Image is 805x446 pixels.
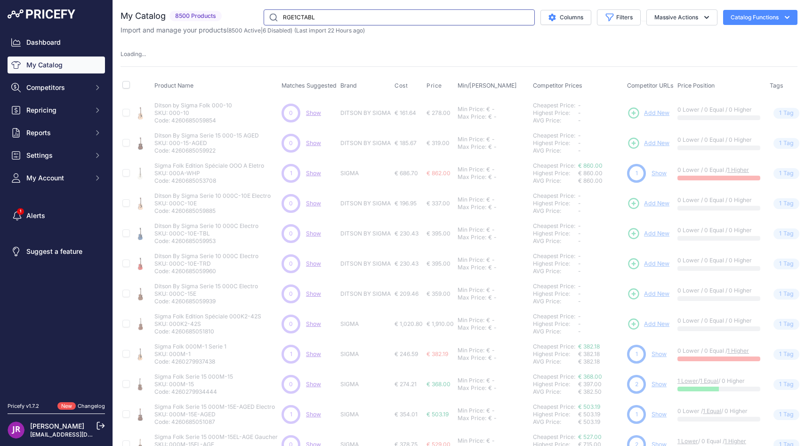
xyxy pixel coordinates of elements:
[486,226,490,234] div: €
[289,229,293,238] span: 0
[154,222,258,230] p: Ditson By Sigma Serie 10 000C Electro
[492,113,497,121] div: -
[533,82,582,89] span: Competitor Prices
[340,320,391,328] p: SIGMA
[723,10,797,25] button: Catalog Functions
[488,234,492,241] div: €
[458,354,486,362] div: Max Price:
[492,143,497,151] div: -
[578,283,581,290] span: -
[306,109,321,116] a: Show
[154,147,259,154] p: Code: 4260685059922
[700,377,718,384] a: 1 Equal
[340,200,391,207] p: DITSON BY SIGMA
[488,264,492,271] div: €
[490,256,495,264] div: -
[427,82,442,89] span: Price
[773,108,799,119] span: Tag
[490,196,495,203] div: -
[578,200,581,207] span: -
[578,162,603,169] a: € 860.00
[458,105,484,113] div: Min Price:
[154,328,261,335] p: Code: 4260685051810
[8,124,105,141] button: Reports
[154,177,264,185] p: Code: 4260685053708
[154,298,258,305] p: Code: 4260685059939
[340,109,391,117] p: DITSON BY SIGMA
[533,283,575,290] a: Cheapest Price:
[458,264,486,271] div: Max Price:
[154,82,193,89] span: Product Name
[289,320,293,328] span: 0
[306,200,321,207] a: Show
[154,268,258,275] p: Code: 4260685059960
[677,227,760,234] p: 0 Lower / 0 Equal / 0 Higher
[154,132,259,139] p: Ditson By Sigma Serie 15 000-15 AGED
[490,136,495,143] div: -
[306,350,321,357] span: Show
[154,102,232,109] p: Ditson by Sigma Folk 000-10
[488,113,492,121] div: €
[486,166,490,173] div: €
[533,237,578,245] div: AVG Price:
[394,139,417,146] span: € 185.67
[289,259,293,268] span: 0
[289,290,293,298] span: 0
[306,320,321,327] a: Show
[578,290,581,297] span: -
[427,139,450,146] span: € 319.00
[8,57,105,73] a: My Catalog
[154,358,226,365] p: Code: 4260279937438
[8,79,105,96] button: Competitors
[677,257,760,264] p: 0 Lower / 0 Equal / 0 Higher
[458,136,484,143] div: Min Price:
[578,177,623,185] div: € 860.00
[154,343,226,350] p: Sigma Folk 000M-1 Serie 1
[578,373,602,380] a: € 368.00
[394,260,419,267] span: € 230.43
[427,320,454,327] span: € 1,910.00
[154,313,261,320] p: Sigma Folk Edition Spéciale 000K2-42S
[533,373,575,380] a: Cheapest Price:
[644,290,669,299] span: Add New
[486,196,490,203] div: €
[8,34,105,391] nav: Sidebar
[226,27,292,34] span: ( | )
[394,290,419,297] span: € 209.46
[26,151,88,160] span: Settings
[492,294,497,301] div: -
[306,139,321,146] a: Show
[627,106,669,120] a: Add New
[533,350,578,358] div: Highest Price:
[533,358,578,365] div: AVG Price:
[578,313,581,320] span: -
[306,170,321,177] a: Show
[644,109,669,118] span: Add New
[677,347,760,355] p: 0 Lower / 0 Equal /
[488,173,492,181] div: €
[154,350,226,358] p: SKU: 000M-1
[458,166,484,173] div: Min Price:
[533,109,578,117] div: Highest Price:
[78,403,105,409] a: Changelog
[154,117,232,124] p: Code: 4260685059854
[703,407,721,414] a: 1 Equal
[458,316,484,324] div: Min Price:
[340,82,357,89] span: Brand
[486,136,490,143] div: €
[458,113,486,121] div: Max Price:
[578,252,581,259] span: -
[627,227,669,240] a: Add New
[340,290,391,298] p: DITSON BY SIGMA
[306,260,321,267] span: Show
[394,170,418,177] span: € 686.70
[458,324,486,332] div: Max Price:
[677,287,760,294] p: 0 Lower / 0 Equal / 0 Higher
[26,173,88,183] span: My Account
[394,200,417,207] span: € 196.95
[578,207,581,214] span: -
[458,203,486,211] div: Max Price:
[488,294,492,301] div: €
[773,349,799,360] span: Tag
